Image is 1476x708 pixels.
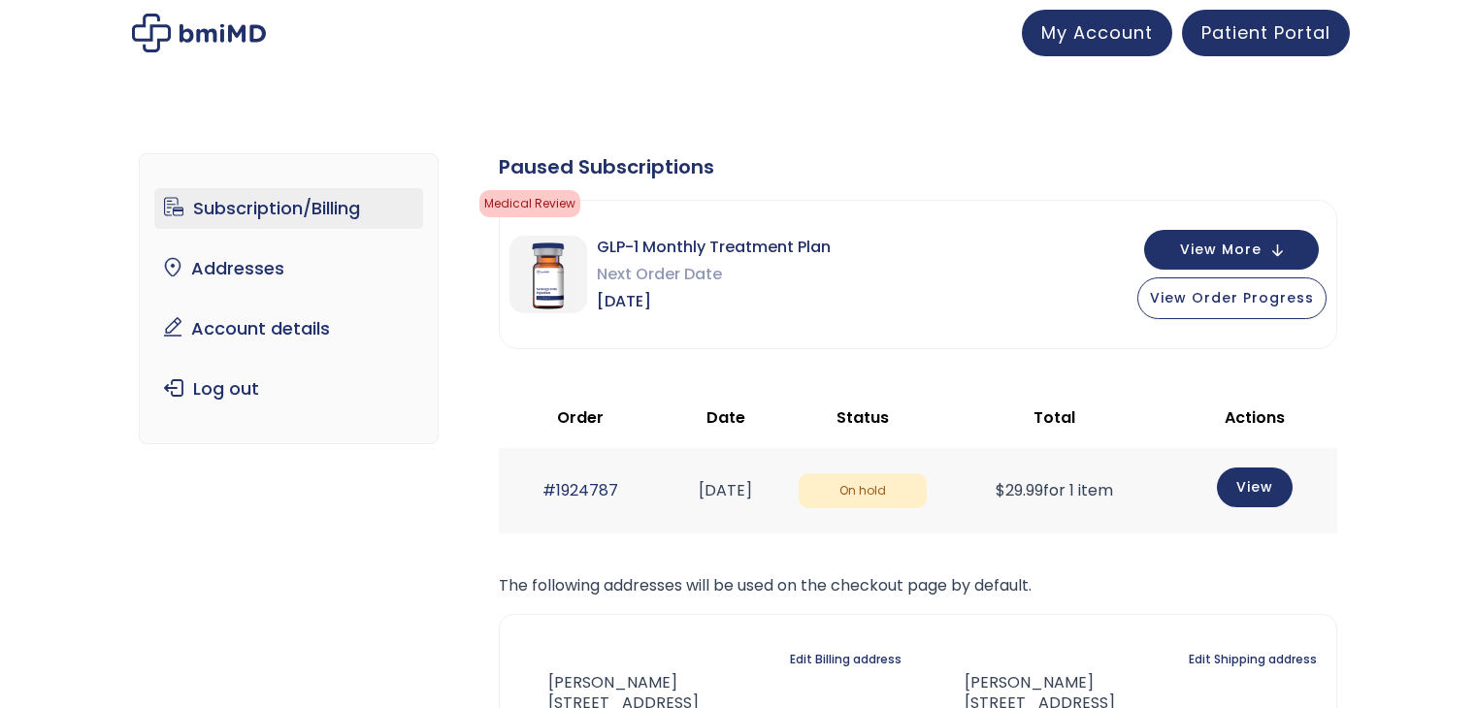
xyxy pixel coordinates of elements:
span: Patient Portal [1201,20,1330,45]
td: for 1 item [936,448,1173,532]
span: Order [557,406,604,429]
span: Status [836,406,889,429]
span: Total [1033,406,1075,429]
a: Account details [154,308,423,349]
span: View Order Progress [1150,288,1314,307]
span: On hold [799,473,927,509]
a: Addresses [154,248,423,289]
a: Edit Shipping address [1189,646,1317,673]
span: Date [706,406,745,429]
nav: Account pages [139,153,439,444]
div: Paused Subscriptions [499,153,1337,180]
a: My Account [1022,10,1172,56]
a: Log out [154,369,423,409]
a: #1924787 [542,479,618,501]
span: $ [996,479,1005,501]
span: Actions [1225,406,1285,429]
img: GLP-1 Monthly Treatment Plan [509,236,587,313]
a: Subscription/Billing [154,188,423,229]
span: Next Order Date [597,261,831,288]
a: Patient Portal [1182,10,1350,56]
button: View Order Progress [1137,277,1327,319]
span: My Account [1041,20,1153,45]
span: View More [1180,243,1262,256]
p: The following addresses will be used on the checkout page by default. [499,572,1337,599]
a: Edit Billing address [790,646,902,673]
time: [DATE] [699,479,752,501]
a: View [1217,467,1293,507]
img: My account [132,14,266,52]
span: Medical Review [479,190,580,217]
span: 29.99 [996,479,1043,501]
button: View More [1144,230,1319,270]
span: [DATE] [597,288,831,315]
